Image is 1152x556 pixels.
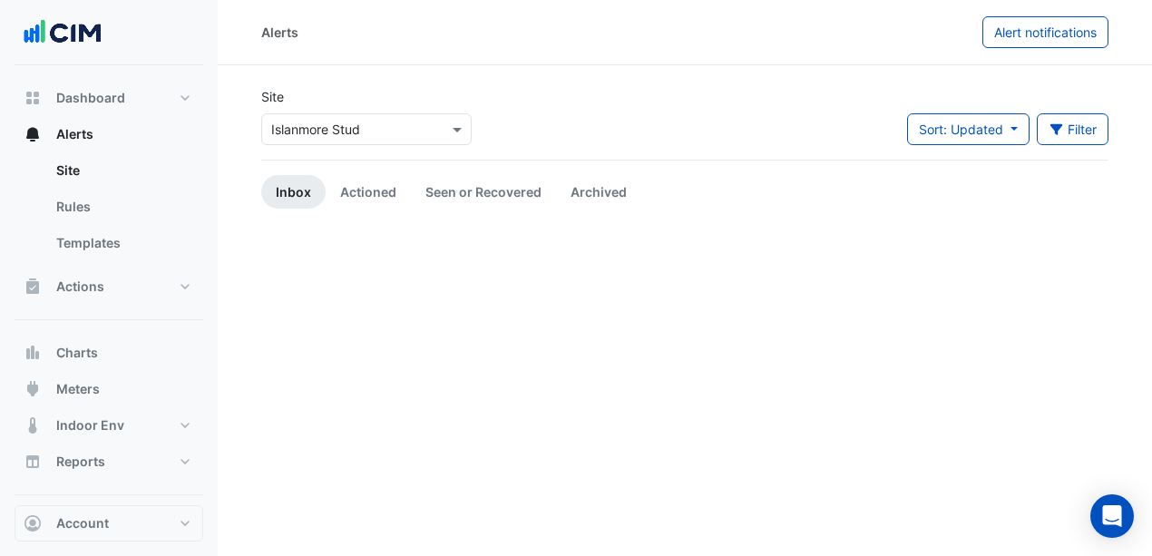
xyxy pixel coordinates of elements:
[56,125,93,143] span: Alerts
[22,15,103,51] img: Company Logo
[56,278,104,296] span: Actions
[42,225,203,261] a: Templates
[24,380,42,398] app-icon: Meters
[24,278,42,296] app-icon: Actions
[261,175,326,209] a: Inbox
[24,453,42,471] app-icon: Reports
[15,371,203,407] button: Meters
[56,453,105,471] span: Reports
[15,116,203,152] button: Alerts
[907,113,1030,145] button: Sort: Updated
[261,87,284,106] label: Site
[56,514,109,532] span: Account
[56,344,98,362] span: Charts
[982,16,1108,48] button: Alert notifications
[42,189,203,225] a: Rules
[261,23,298,42] div: Alerts
[15,444,203,480] button: Reports
[56,89,125,107] span: Dashboard
[15,80,203,116] button: Dashboard
[919,122,1003,137] span: Sort: Updated
[556,175,641,209] a: Archived
[326,175,411,209] a: Actioned
[15,407,203,444] button: Indoor Env
[15,268,203,305] button: Actions
[56,380,100,398] span: Meters
[24,89,42,107] app-icon: Dashboard
[24,416,42,434] app-icon: Indoor Env
[15,152,203,268] div: Alerts
[994,24,1097,40] span: Alert notifications
[411,175,556,209] a: Seen or Recovered
[15,335,203,371] button: Charts
[56,416,124,434] span: Indoor Env
[24,125,42,143] app-icon: Alerts
[42,152,203,189] a: Site
[24,344,42,362] app-icon: Charts
[15,505,203,541] button: Account
[1090,494,1134,538] div: Open Intercom Messenger
[1037,113,1109,145] button: Filter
